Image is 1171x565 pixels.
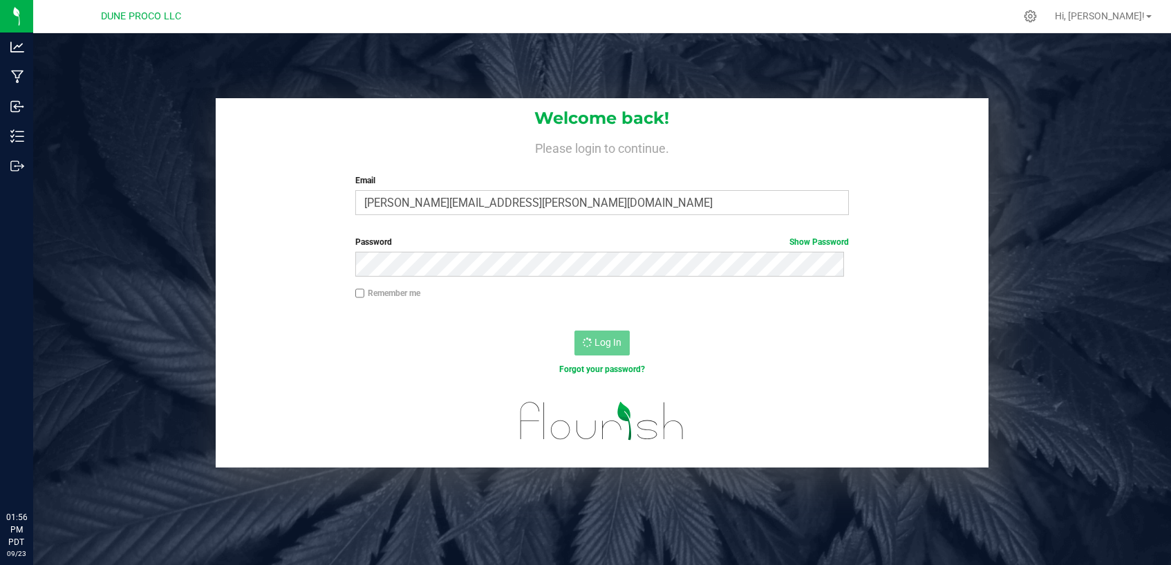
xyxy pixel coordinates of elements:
[10,70,24,84] inline-svg: Manufacturing
[216,109,988,127] h1: Welcome back!
[10,129,24,143] inline-svg: Inventory
[574,331,630,355] button: Log In
[10,40,24,54] inline-svg: Analytics
[6,548,27,559] p: 09/23
[1055,10,1145,21] span: Hi, [PERSON_NAME]!
[559,364,645,374] a: Forgot your password?
[505,390,698,452] img: flourish_logo.svg
[355,287,420,299] label: Remember me
[355,237,392,247] span: Password
[355,174,850,187] label: Email
[10,159,24,173] inline-svg: Outbound
[594,337,621,348] span: Log In
[1022,10,1039,23] div: Manage settings
[216,138,988,155] h4: Please login to continue.
[101,10,181,22] span: DUNE PROCO LLC
[789,237,849,247] a: Show Password
[355,288,365,298] input: Remember me
[10,100,24,113] inline-svg: Inbound
[6,511,27,548] p: 01:56 PM PDT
